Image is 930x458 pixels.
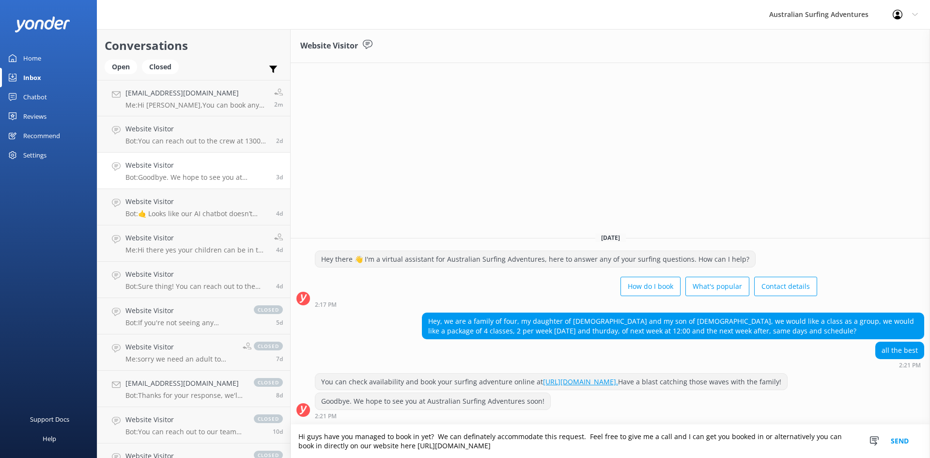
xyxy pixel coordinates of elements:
[899,363,921,368] strong: 2:21 PM
[23,107,46,126] div: Reviews
[125,342,235,352] h4: Website Visitor
[97,80,290,116] a: [EMAIL_ADDRESS][DOMAIN_NAME]Me:Hi [PERSON_NAME],You can book any date and give us a call or shoot...
[254,342,283,350] span: closed
[273,427,283,436] span: Aug 27 2025 10:19pm (UTC +10:00) Australia/Brisbane
[291,425,930,458] textarea: Hi guys have you managed to book in yet? We can definately accommodate this request. Feel free to...
[276,391,283,399] span: Aug 29 2025 06:52pm (UTC +10:00) Australia/Brisbane
[276,246,283,254] span: Sep 03 2025 01:43pm (UTC +10:00) Australia/Brisbane
[125,269,269,280] h4: Website Visitor
[125,173,269,182] p: Bot: Goodbye. We hope to see you at Australian Surfing Adventures soon!
[422,313,924,339] div: Hey, we are a family of four, my daughter of [DEMOGRAPHIC_DATA] and my son of [DEMOGRAPHIC_DATA],...
[97,262,290,298] a: Website VisitorBot:Sure thing! You can reach out to the ASA team by giving them a call at [PHONE_...
[125,414,244,425] h4: Website Visitor
[315,302,337,308] strong: 2:17 PM
[315,301,817,308] div: Sep 04 2025 02:17pm (UTC +10:00) Australia/Brisbane
[876,342,924,359] div: all the best
[315,393,550,410] div: Goodbye. We hope to see you at Australian Surfing Adventures soon!
[125,160,269,171] h4: Website Visitor
[276,137,283,145] span: Sep 05 2025 10:38am (UTC +10:00) Australia/Brisbane
[125,88,267,98] h4: [EMAIL_ADDRESS][DOMAIN_NAME]
[595,234,626,242] span: [DATE]
[97,298,290,334] a: Website VisitorBot:If you're not seeing any available dates, you can double-check using our booki...
[43,429,56,448] div: Help
[315,374,787,390] div: You can check availability and book your surfing adventure online at Have a blast catching those ...
[254,305,283,314] span: closed
[315,413,337,419] strong: 2:21 PM
[23,87,47,107] div: Chatbot
[315,251,755,268] div: Hey there 👋 I'm a virtual assistant for Australian Surfing Adventures, here to answer any of your...
[543,377,618,386] a: [URL][DOMAIN_NAME].
[620,277,681,296] button: How do I book
[97,153,290,189] a: Website VisitorBot:Goodbye. We hope to see you at Australian Surfing Adventures soon!3d
[276,282,283,290] span: Sep 03 2025 11:05am (UTC +10:00) Australia/Brisbane
[315,412,551,419] div: Sep 04 2025 02:21pm (UTC +10:00) Australia/Brisbane
[125,209,269,218] p: Bot: 🤙 Looks like our AI chatbot doesn’t have the answer to your question and has decided to go s...
[300,40,358,52] h3: Website Visitor
[142,60,179,74] div: Closed
[15,16,70,32] img: yonder-white-logo.png
[125,124,269,134] h4: Website Visitor
[125,282,269,291] p: Bot: Sure thing! You can reach out to the ASA team by giving them a call at [PHONE_NUMBER] or sho...
[882,425,918,458] button: Send
[125,101,267,110] p: Me: Hi [PERSON_NAME],You can book any date and give us a call or shoot us an email for your preff...
[23,48,41,68] div: Home
[23,145,46,165] div: Settings
[105,61,142,72] a: Open
[125,233,267,243] h4: Website Visitor
[125,355,235,363] p: Me: sorry we need an adult to sign your waiver!
[125,137,269,145] p: Bot: You can reach out to the crew at 1300 499 617 or drop them an email at [EMAIL_ADDRESS][DOMAI...
[97,116,290,153] a: Website VisitorBot:You can reach out to the crew at 1300 499 617 or drop them an email at [EMAIL_...
[97,334,290,371] a: Website VisitorMe:sorry we need an adult to sign your waiver!closed7d
[97,189,290,225] a: Website VisitorBot:🤙 Looks like our AI chatbot doesn’t have the answer to your question and has d...
[125,196,269,207] h4: Website Visitor
[276,318,283,327] span: Sep 02 2025 04:28pm (UTC +10:00) Australia/Brisbane
[142,61,184,72] a: Closed
[97,225,290,262] a: Website VisitorMe:Hi there yes your children can be in the same class as their Father. Surfing is...
[685,277,749,296] button: What's popular
[125,427,244,436] p: Bot: You can reach out to our team by giving us a call at [PHONE_NUMBER] or shooting an email to ...
[97,371,290,407] a: [EMAIL_ADDRESS][DOMAIN_NAME]Bot:Thanks for your response, we'll get back to you as soon as we can...
[125,378,244,389] h4: [EMAIL_ADDRESS][DOMAIN_NAME]
[276,355,283,363] span: Aug 30 2025 05:51pm (UTC +10:00) Australia/Brisbane
[274,100,283,109] span: Sep 07 2025 04:30pm (UTC +10:00) Australia/Brisbane
[105,60,137,74] div: Open
[105,36,283,55] h2: Conversations
[276,209,283,218] span: Sep 03 2025 04:23pm (UTC +10:00) Australia/Brisbane
[125,391,244,400] p: Bot: Thanks for your response, we'll get back to you as soon as we can during opening hours.
[754,277,817,296] button: Contact details
[875,362,924,368] div: Sep 04 2025 02:21pm (UTC +10:00) Australia/Brisbane
[254,378,283,387] span: closed
[97,407,290,443] a: Website VisitorBot:You can reach out to our team by giving us a call at [PHONE_NUMBER] or shootin...
[23,68,41,87] div: Inbox
[125,305,244,316] h4: Website Visitor
[125,246,267,254] p: Me: Hi there yes your children can be in the same class as their Father. Surfing is a special gif...
[30,410,69,429] div: Support Docs
[23,126,60,145] div: Recommend
[125,318,244,327] p: Bot: If you're not seeing any available dates, you can double-check using our booking tool here: ...
[276,173,283,181] span: Sep 04 2025 02:21pm (UTC +10:00) Australia/Brisbane
[254,414,283,423] span: closed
